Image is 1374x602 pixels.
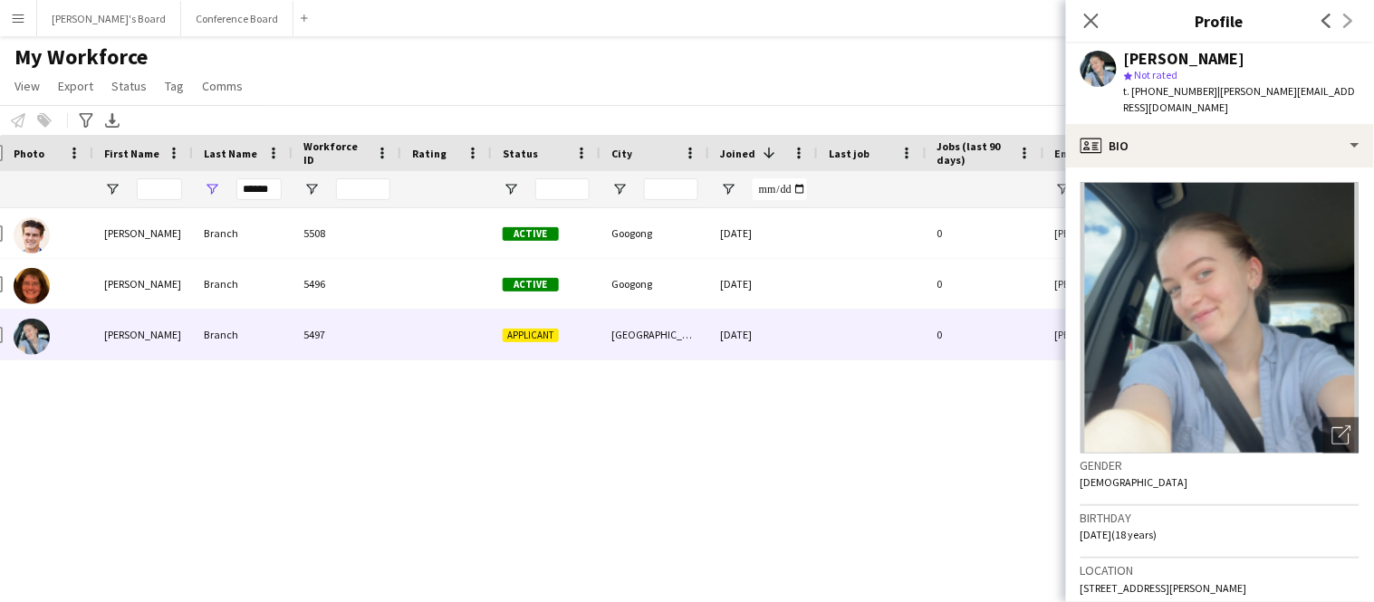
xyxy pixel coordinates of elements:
span: Tag [165,78,184,94]
span: Export [58,78,93,94]
span: View [14,78,40,94]
button: Open Filter Menu [611,181,628,197]
h3: Location [1081,562,1360,578]
span: Not rated [1135,68,1178,81]
span: Status [111,78,147,94]
div: Bio [1066,124,1374,167]
button: [PERSON_NAME]'s Board [37,1,181,36]
a: Comms [195,74,250,98]
button: Conference Board [181,1,293,36]
img: Crew avatar or photo [1081,182,1360,454]
a: Export [51,74,101,98]
app-action-btn: Export XLSX [101,110,123,131]
span: My Workforce [14,43,148,71]
div: [DATE] [709,310,818,359]
span: Rating [412,147,447,160]
div: [PERSON_NAME] [93,208,193,258]
div: [DATE] [709,259,818,309]
div: [PERSON_NAME] [93,310,193,359]
input: Status Filter Input [535,178,590,200]
span: Last Name [204,147,257,160]
div: Open photos pop-in [1323,417,1360,454]
span: [DEMOGRAPHIC_DATA] [1081,475,1188,489]
span: Comms [202,78,243,94]
span: Last job [829,147,870,160]
div: [PERSON_NAME] [1124,51,1245,67]
span: Jobs (last 90 days) [937,139,1012,167]
h3: Gender [1081,457,1360,473]
img: Sam Branch [14,217,50,253]
div: 0 [927,259,1044,309]
span: Workforce ID [303,139,369,167]
div: Googong [601,259,709,309]
button: Open Filter Menu [1055,181,1071,197]
app-action-btn: Advanced filters [75,110,97,131]
div: 5497 [293,310,401,359]
span: Photo [14,147,44,160]
input: City Filter Input [644,178,698,200]
span: Joined [720,147,755,160]
button: Open Filter Menu [204,181,220,197]
button: Open Filter Menu [303,181,320,197]
div: 5496 [293,259,401,309]
div: Branch [193,310,293,359]
button: Open Filter Menu [503,181,519,197]
input: First Name Filter Input [137,178,182,200]
div: [PERSON_NAME] [93,259,193,309]
input: Workforce ID Filter Input [336,178,390,200]
span: First Name [104,147,159,160]
span: Email [1055,147,1084,160]
span: Status [503,147,538,160]
div: 0 [927,208,1044,258]
span: City [611,147,632,160]
span: Active [503,227,559,241]
span: Active [503,278,559,291]
div: Branch [193,208,293,258]
a: View [7,74,47,98]
div: Branch [193,259,293,309]
div: 5508 [293,208,401,258]
h3: Birthday [1081,510,1360,526]
img: Andrea Branch [14,268,50,304]
img: Beth Branch [14,319,50,355]
div: [DATE] [709,208,818,258]
input: Joined Filter Input [753,178,807,200]
input: Last Name Filter Input [236,178,282,200]
a: Tag [158,74,191,98]
span: [STREET_ADDRESS][PERSON_NAME] [1081,581,1247,595]
div: 0 [927,310,1044,359]
div: Googong [601,208,709,258]
button: Open Filter Menu [104,181,120,197]
div: [GEOGRAPHIC_DATA] [601,310,709,359]
span: Applicant [503,329,559,342]
button: Open Filter Menu [720,181,736,197]
h3: Profile [1066,9,1374,33]
span: t. [PHONE_NUMBER] [1124,84,1218,98]
span: [DATE] (18 years) [1081,528,1158,541]
span: | [PERSON_NAME][EMAIL_ADDRESS][DOMAIN_NAME] [1124,84,1356,114]
a: Status [104,74,154,98]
